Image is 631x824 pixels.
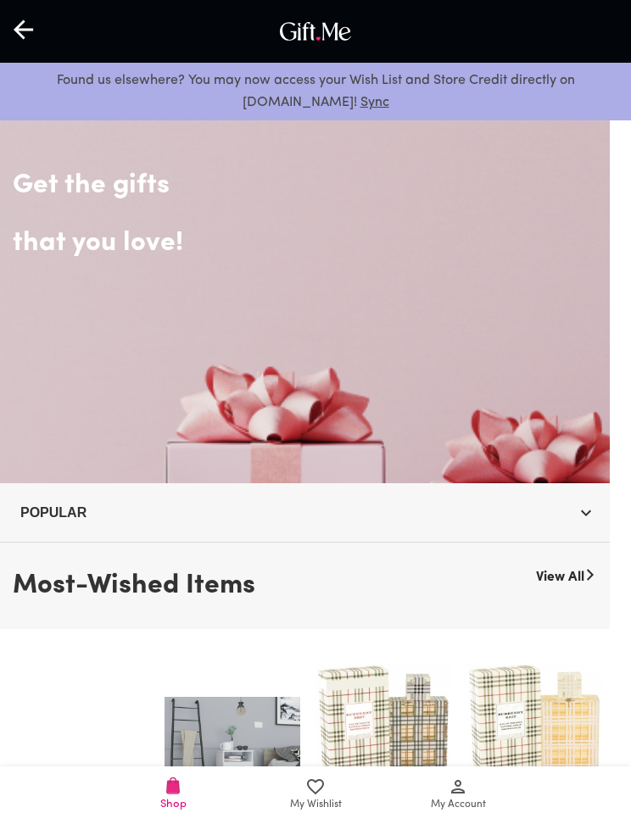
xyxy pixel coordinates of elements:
[102,766,244,824] a: Shop
[13,219,597,268] h2: that you love!
[360,96,389,109] a: Sync
[431,797,486,813] span: My Account
[244,766,387,824] a: My Wishlist
[13,563,255,609] h3: Most-Wished Items
[387,766,529,824] a: My Account
[20,502,589,523] span: Popular
[165,629,300,799] img: 20" Wood Two Drawer Nightstand
[14,629,149,799] img: 14k Yellow Gold Round Omega Necklace With Diamond Cuts (1.5 Mm)
[536,560,584,589] a: View All
[13,110,597,210] h2: Get the gifts
[14,70,617,114] p: Found us elsewhere? You may now access your Wish List and Store Credit directly on [DOMAIN_NAME]!
[315,629,451,799] img: Burberry Brit by Burberry
[14,497,596,528] button: Popular
[160,796,187,812] span: Shop
[466,629,602,799] img: Burberry Brit by Burberry
[290,797,342,813] span: My Wishlist
[276,18,355,45] img: GiftMe Logo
